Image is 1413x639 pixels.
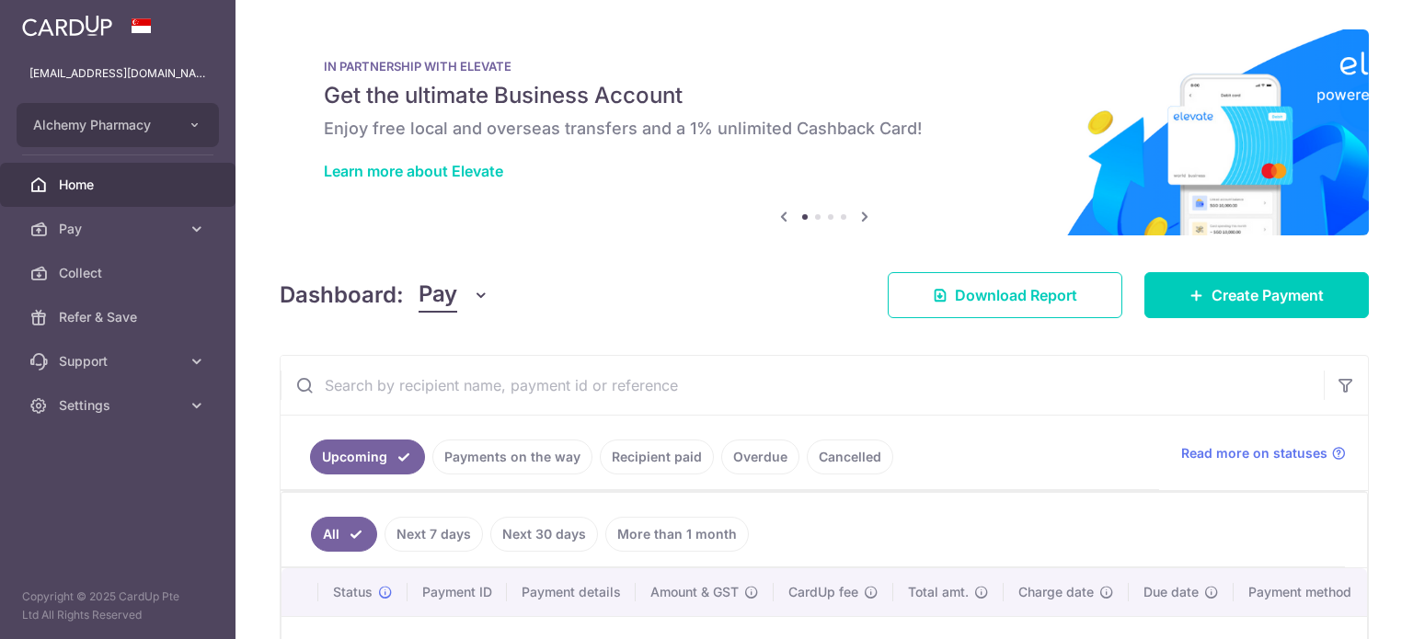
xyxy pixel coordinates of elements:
a: Cancelled [807,439,893,474]
span: Alchemy Pharmacy [33,116,169,134]
img: Renovation banner [280,29,1369,235]
a: All [311,517,377,552]
a: Next 30 days [490,517,598,552]
span: CardUp fee [788,583,858,601]
a: Create Payment [1144,272,1369,318]
a: Overdue [721,439,799,474]
span: Download Report [955,284,1077,306]
a: More than 1 month [605,517,749,552]
a: Payments on the way [432,439,592,474]
span: Due date [1143,583,1199,601]
th: Payment ID [408,568,507,616]
a: Download Report [888,272,1122,318]
span: Create Payment [1212,284,1324,306]
a: Next 7 days [385,517,483,552]
th: Payment method [1234,568,1373,616]
span: Total amt. [908,583,969,601]
span: Home [59,176,180,194]
img: CardUp [22,15,112,37]
span: Pay [419,278,457,313]
button: Alchemy Pharmacy [17,103,219,147]
span: Collect [59,264,180,282]
p: IN PARTNERSHIP WITH ELEVATE [324,59,1325,74]
p: [EMAIL_ADDRESS][DOMAIN_NAME] [29,64,206,83]
h5: Get the ultimate Business Account [324,81,1325,110]
h4: Dashboard: [280,279,404,312]
a: Recipient paid [600,439,714,474]
span: Amount & GST [650,583,739,601]
span: Charge date [1018,583,1094,601]
th: Payment details [507,568,636,616]
span: Settings [59,396,180,415]
span: Refer & Save [59,308,180,326]
span: Status [333,583,373,601]
button: Pay [419,278,489,313]
a: Read more on statuses [1181,444,1346,462]
span: Support [59,352,180,371]
span: Read more on statuses [1181,444,1327,462]
input: Search by recipient name, payment id or reference [281,356,1324,415]
h6: Enjoy free local and overseas transfers and a 1% unlimited Cashback Card! [324,118,1325,140]
a: Learn more about Elevate [324,162,503,180]
a: Upcoming [310,439,425,474]
span: Pay [59,220,180,238]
